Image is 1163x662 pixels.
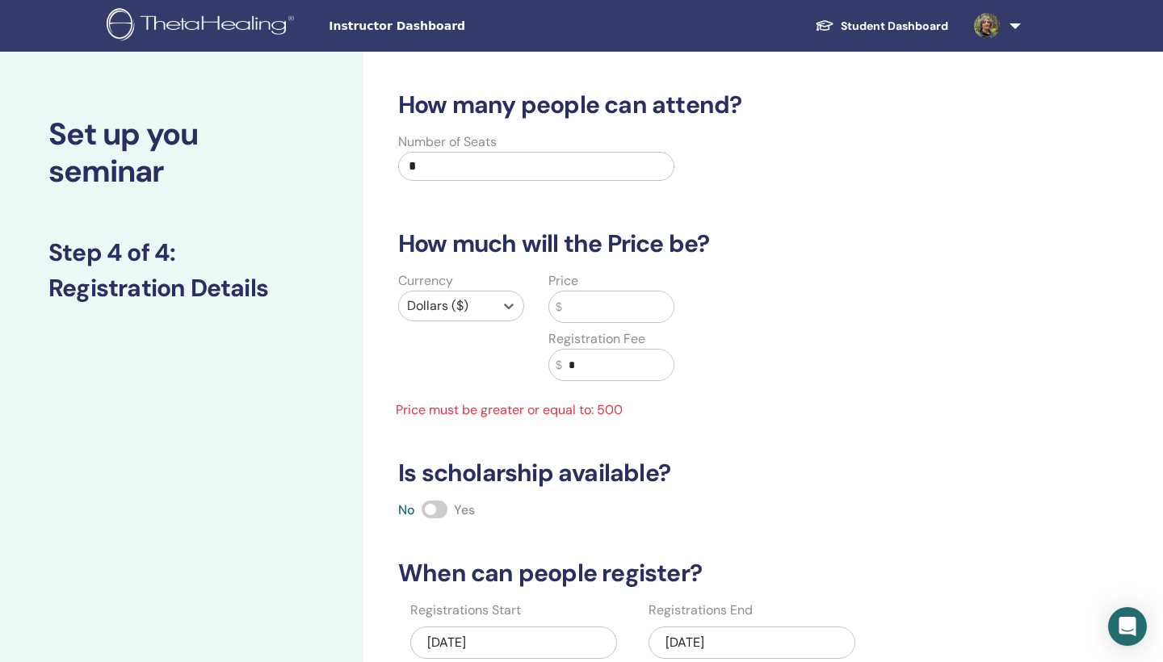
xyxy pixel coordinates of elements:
div: Open Intercom Messenger [1108,607,1147,646]
span: Price must be greater or equal to: 500 [386,400,686,420]
label: Number of Seats [398,132,497,152]
h3: How many people can attend? [388,90,1009,119]
img: graduation-cap-white.svg [815,19,834,32]
h3: Registration Details [48,274,315,303]
a: Student Dashboard [802,11,961,41]
h2: Set up you seminar [48,116,315,190]
span: No [398,501,415,518]
h3: How much will the Price be? [388,229,1009,258]
div: [DATE] [649,626,855,659]
h3: When can people register? [388,559,1009,588]
img: default.jpg [974,13,1000,39]
img: logo.png [107,8,300,44]
label: Registration Fee [548,329,645,349]
span: Instructor Dashboard [329,18,571,35]
label: Registrations End [649,601,753,620]
h3: Step 4 of 4 : [48,238,315,267]
h3: Is scholarship available? [388,459,1009,488]
span: Yes [454,501,475,518]
label: Registrations Start [410,601,521,620]
span: $ [556,299,562,316]
label: Currency [398,271,453,291]
div: [DATE] [410,626,617,659]
span: $ [556,357,562,374]
label: Price [548,271,578,291]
